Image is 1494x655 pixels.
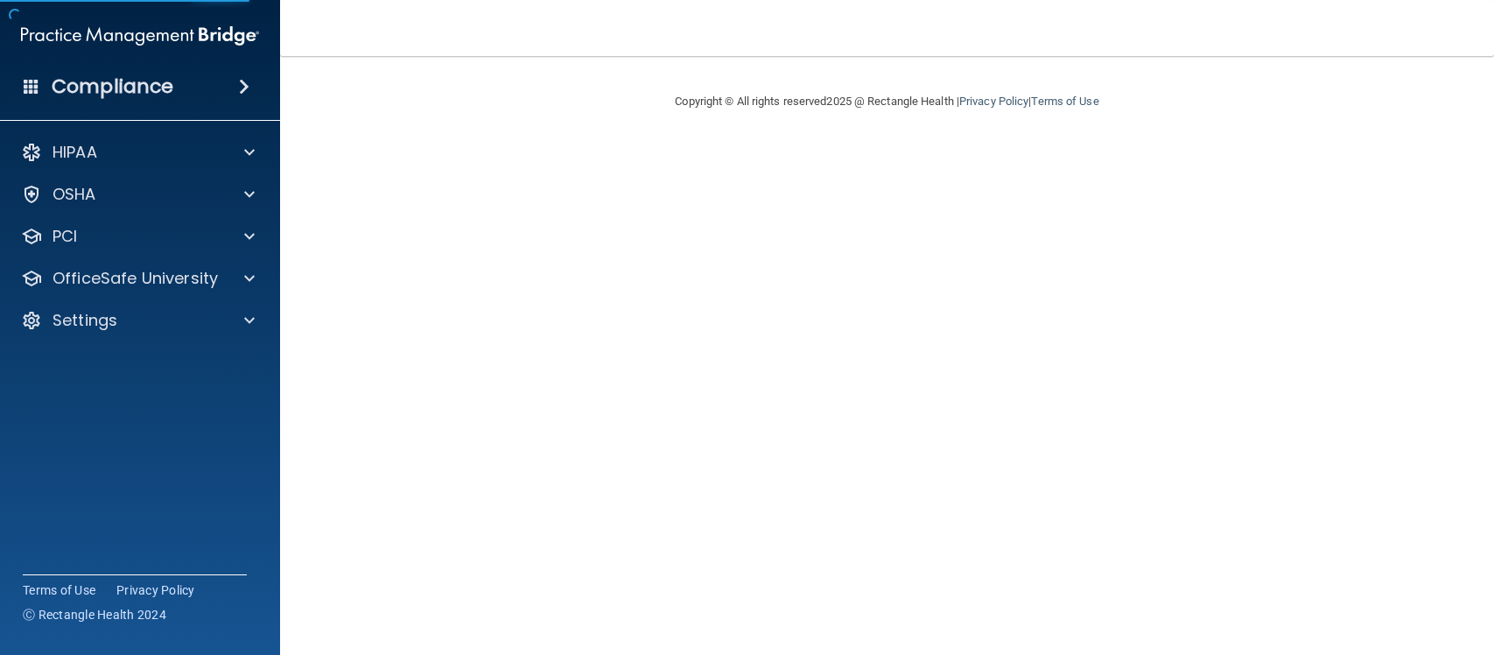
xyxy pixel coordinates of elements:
p: OfficeSafe University [53,268,218,289]
a: Settings [21,310,255,331]
a: Terms of Use [1031,95,1098,108]
a: HIPAA [21,142,255,163]
span: Ⓒ Rectangle Health 2024 [23,606,166,623]
img: PMB logo [21,18,259,53]
a: Terms of Use [23,581,95,599]
h4: Compliance [52,74,173,99]
a: Privacy Policy [116,581,195,599]
div: Copyright © All rights reserved 2025 @ Rectangle Health | | [568,74,1207,130]
p: OSHA [53,184,96,205]
p: PCI [53,226,77,247]
a: OfficeSafe University [21,268,255,289]
a: OSHA [21,184,255,205]
a: Privacy Policy [959,95,1028,108]
a: PCI [21,226,255,247]
p: Settings [53,310,117,331]
p: HIPAA [53,142,97,163]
